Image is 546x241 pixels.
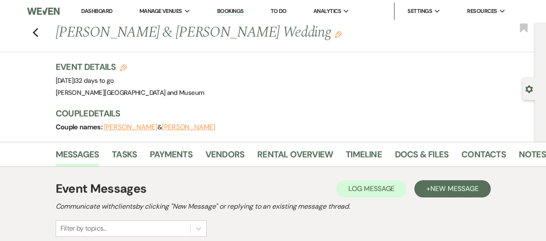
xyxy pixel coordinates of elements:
[112,147,137,166] a: Tasks
[56,201,491,212] h2: Communicate with clients by clicking "New Message" or replying to an existing message thread.
[407,7,432,16] span: Settings
[56,76,114,85] span: [DATE]
[313,7,341,16] span: Analytics
[104,124,158,131] button: [PERSON_NAME]
[56,88,205,97] span: [PERSON_NAME][GEOGRAPHIC_DATA] and Museum
[461,147,506,166] a: Contacts
[150,147,193,166] a: Payments
[162,124,215,131] button: [PERSON_NAME]
[205,147,244,166] a: Vendors
[56,147,99,166] a: Messages
[104,123,215,131] span: &
[430,184,478,193] span: New Message
[56,107,527,119] h3: Couple Details
[271,7,287,15] a: To Do
[257,147,333,166] a: Rental Overview
[27,2,59,20] img: Weven Logo
[519,147,546,166] a: Notes
[525,85,533,93] button: Open lead details
[56,122,104,131] span: Couple names:
[348,184,395,193] span: Log Message
[74,76,114,85] span: |
[60,223,107,234] div: Filter by topics...
[336,180,407,197] button: Log Message
[139,7,182,16] span: Manage Venues
[217,7,244,16] a: Bookings
[414,180,490,197] button: +New Message
[467,7,497,16] span: Resources
[335,30,342,38] button: Edit
[346,147,382,166] a: Timeline
[56,22,436,43] h1: [PERSON_NAME] & [PERSON_NAME] Wedding
[395,147,448,166] a: Docs & Files
[81,7,112,15] a: Dashboard
[56,61,205,73] h3: Event Details
[75,76,114,85] span: 32 days to go
[56,180,147,198] h1: Event Messages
